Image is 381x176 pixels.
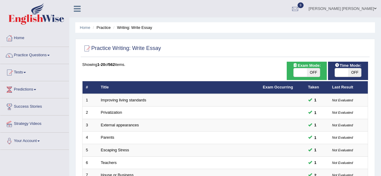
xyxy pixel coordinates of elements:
[83,94,98,107] td: 1
[101,135,114,140] a: Parents
[83,144,98,157] td: 5
[91,25,111,30] li: Practice
[312,122,319,128] span: You can still take this question
[307,68,320,77] span: OFF
[101,98,146,102] a: Improving living standards
[0,64,69,79] a: Tests
[101,110,122,115] a: Privatization
[83,81,98,94] th: #
[98,81,260,94] th: Title
[312,147,319,153] span: You can still take this question
[305,81,329,94] th: Taken
[0,133,69,148] a: Your Account
[0,47,69,62] a: Practice Questions
[332,123,353,127] small: Not Evaluated
[83,119,98,131] td: 3
[348,68,361,77] span: OFF
[291,62,323,69] span: Exam Mode:
[0,30,69,45] a: Home
[332,98,353,102] small: Not Evaluated
[0,116,69,131] a: Strategy Videos
[332,136,353,139] small: Not Evaluated
[83,156,98,169] td: 6
[312,110,319,116] span: You can still take this question
[298,2,304,8] span: 9
[312,159,319,166] span: You can still take this question
[329,81,368,94] th: Last Result
[312,97,319,103] span: You can still take this question
[101,123,139,127] a: External appearances
[82,44,161,53] h2: Practice Writing: Write Essay
[80,25,90,30] a: Home
[263,85,293,89] a: Exam Occurring
[287,62,327,80] div: Show exams occurring in exams
[101,160,117,165] a: Teachers
[108,62,115,67] b: 562
[332,111,353,114] small: Not Evaluated
[332,161,353,165] small: Not Evaluated
[82,62,368,67] div: Showing of items.
[83,131,98,144] td: 4
[112,25,152,30] li: Writing: Write Essay
[312,134,319,141] span: You can still take this question
[83,107,98,119] td: 2
[0,81,69,96] a: Predictions
[101,148,129,152] a: Escaping Stress
[332,148,353,152] small: Not Evaluated
[97,62,105,67] b: 1-20
[0,98,69,113] a: Success Stories
[333,62,364,69] span: Time Mode:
